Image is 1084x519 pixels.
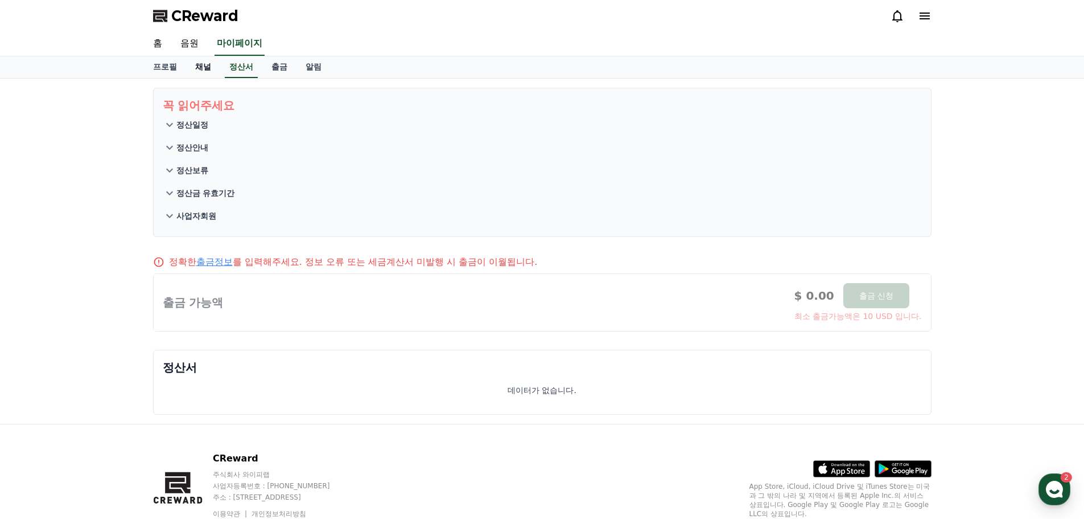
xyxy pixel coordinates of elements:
[186,56,220,78] a: 채널
[75,361,147,390] a: 2대화
[163,159,922,182] button: 정산보류
[163,136,922,159] button: 정산안내
[215,32,265,56] a: 마이페이지
[116,361,119,370] span: 2
[176,378,189,387] span: 설정
[252,510,306,518] a: 개인정보처리방침
[163,182,922,205] button: 정산금 유효기간
[3,361,75,390] a: 홈
[144,32,171,56] a: 홈
[196,256,233,267] a: 출금정보
[144,56,186,78] a: 프로필
[163,113,922,136] button: 정산일정
[213,481,352,491] p: 사업자등록번호 : [PHONE_NUMBER]
[36,378,43,387] span: 홈
[171,32,208,56] a: 음원
[171,7,238,25] span: CReward
[153,7,238,25] a: CReward
[169,255,538,269] p: 정확한 를 입력해주세요. 정보 오류 또는 세금계산서 미발행 시 출금이 이월됩니다.
[176,165,208,176] p: 정산보류
[296,56,331,78] a: 알림
[213,510,249,518] a: 이용약관
[225,56,258,78] a: 정산서
[147,361,219,390] a: 설정
[176,119,208,130] p: 정산일정
[163,359,922,375] p: 정산서
[163,97,922,113] p: 꼭 읽어주세요
[176,210,216,222] p: 사업자회원
[176,187,235,199] p: 정산금 유효기간
[262,56,296,78] a: 출금
[508,385,576,396] p: 데이터가 없습니다.
[176,142,208,153] p: 정산안내
[213,470,352,479] p: 주식회사 와이피랩
[213,452,352,465] p: CReward
[749,482,932,518] p: App Store, iCloud, iCloud Drive 및 iTunes Store는 미국과 그 밖의 나라 및 지역에서 등록된 Apple Inc.의 서비스 상표입니다. Goo...
[213,493,352,502] p: 주소 : [STREET_ADDRESS]
[163,205,922,227] button: 사업자회원
[104,379,118,388] span: 대화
